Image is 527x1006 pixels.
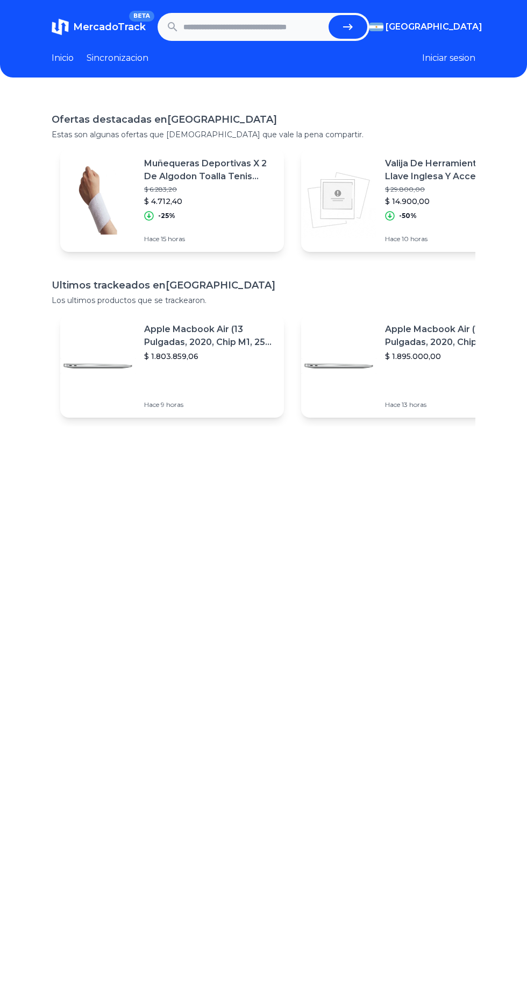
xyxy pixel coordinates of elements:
[385,157,516,183] p: Valija De Herramientas Con Llave Inglesa Y Accesorios
[301,328,376,404] img: Featured image
[399,212,417,220] p: -50%
[52,129,475,140] p: Estas son algunas ofertas que [DEMOGRAPHIC_DATA] que vale la pena compartir.
[301,314,525,418] a: Featured imageApple Macbook Air (13 Pulgadas, 2020, Chip M1, 256 Gb De Ssd, 8 Gb De Ram) - Plata$...
[144,400,275,409] p: Hace 9 horas
[385,235,516,243] p: Hace 10 horas
[129,11,154,22] span: BETA
[385,196,516,207] p: $ 14.900,00
[385,185,516,194] p: $ 29.800,00
[386,20,482,33] span: [GEOGRAPHIC_DATA]
[144,157,275,183] p: Muñequeras Deportivas X 2 De Algodon Toalla Tenis Sudor 15cm
[52,18,69,36] img: MercadoTrack
[158,212,175,220] p: -25%
[385,351,516,362] p: $ 1.895.000,00
[301,163,376,238] img: Featured image
[60,163,136,238] img: Featured image
[422,52,475,65] button: Iniciar sesion
[144,196,275,207] p: $ 4.712,40
[301,149,525,252] a: Featured imageValija De Herramientas Con Llave Inglesa Y Accesorios$ 29.800,00$ 14.900,00-50%Hace...
[52,295,475,306] p: Los ultimos productos que se trackearon.
[52,18,146,36] a: MercadoTrackBETA
[385,400,516,409] p: Hace 13 horas
[144,185,275,194] p: $ 6.283,20
[369,20,475,33] button: [GEOGRAPHIC_DATA]
[73,21,146,33] span: MercadoTrack
[144,235,275,243] p: Hace 15 horas
[60,314,284,418] a: Featured imageApple Macbook Air (13 Pulgadas, 2020, Chip M1, 256 Gb De Ssd, 8 Gb De Ram) - Plata$...
[144,323,275,349] p: Apple Macbook Air (13 Pulgadas, 2020, Chip M1, 256 Gb De Ssd, 8 Gb De Ram) - Plata
[87,52,148,65] a: Sincronizacion
[52,112,475,127] h1: Ofertas destacadas en [GEOGRAPHIC_DATA]
[52,52,74,65] a: Inicio
[60,149,284,252] a: Featured imageMuñequeras Deportivas X 2 De Algodon Toalla Tenis Sudor 15cm$ 6.283,20$ 4.712,40-25...
[144,351,275,362] p: $ 1.803.859,06
[52,278,475,293] h1: Ultimos trackeados en [GEOGRAPHIC_DATA]
[369,23,383,31] img: Argentina
[60,328,136,404] img: Featured image
[385,323,516,349] p: Apple Macbook Air (13 Pulgadas, 2020, Chip M1, 256 Gb De Ssd, 8 Gb De Ram) - Plata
